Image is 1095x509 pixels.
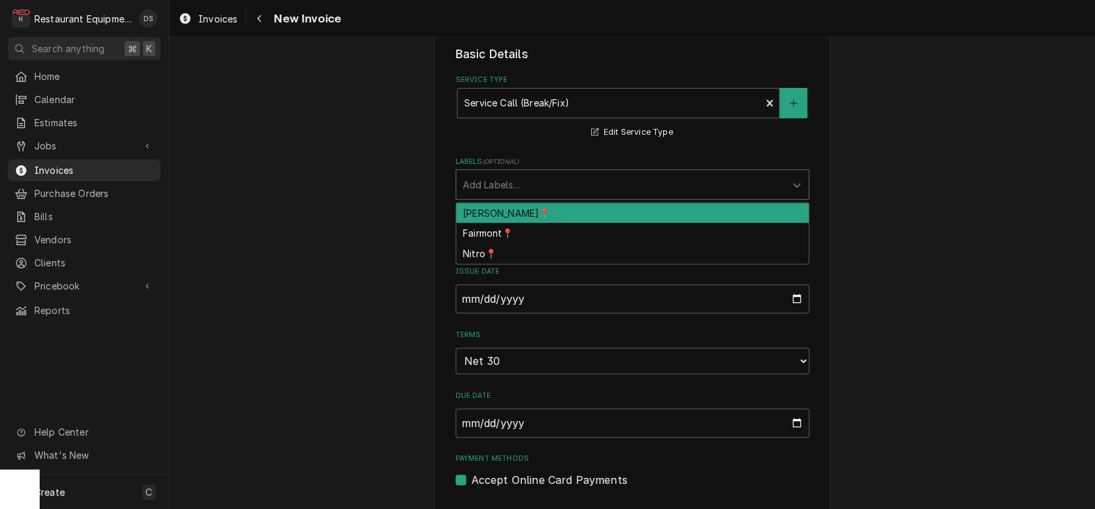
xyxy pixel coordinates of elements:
[456,330,809,340] label: Terms
[8,159,161,181] a: Invoices
[8,299,161,321] a: Reports
[456,391,809,438] div: Due Date
[471,472,628,488] label: Accept Online Card Payments
[145,485,152,499] span: C
[456,203,809,223] div: [PERSON_NAME]📍
[456,157,809,167] label: Labels
[8,182,161,204] a: Purchase Orders
[173,8,243,30] a: Invoices
[456,391,809,401] label: Due Date
[8,37,161,60] button: Search anything⌘K
[34,93,154,106] span: Calendar
[8,444,161,466] a: Go to What's New
[34,303,154,317] span: Reports
[8,421,161,443] a: Go to Help Center
[482,158,519,165] span: ( optional )
[198,12,237,26] span: Invoices
[270,10,341,28] span: New Invoice
[146,42,152,56] span: K
[456,157,809,200] div: Labels
[8,89,161,110] a: Calendar
[456,409,809,438] input: yyyy-mm-dd
[456,284,809,313] input: yyyy-mm-dd
[128,42,137,56] span: ⌘
[456,453,809,464] label: Payment Methods
[456,330,809,374] div: Terms
[456,46,809,63] legend: Basic Details
[12,9,30,28] div: Restaurant Equipment Diagnostics's Avatar
[12,9,30,28] div: R
[34,186,154,200] span: Purchase Orders
[34,12,132,26] div: Restaurant Equipment Diagnostics
[456,75,809,140] div: Service Type
[34,448,153,462] span: What's New
[34,139,134,153] span: Jobs
[456,243,809,264] div: Nitro📍
[8,252,161,274] a: Clients
[8,206,161,227] a: Bills
[456,266,809,277] label: Issue Date
[8,112,161,134] a: Estimates
[456,223,809,243] div: Fairmont📍
[589,124,674,141] button: Edit Service Type
[32,42,104,56] span: Search anything
[34,116,154,130] span: Estimates
[8,275,161,297] a: Go to Pricebook
[34,279,134,293] span: Pricebook
[139,9,157,28] div: DS
[34,425,153,439] span: Help Center
[34,487,65,498] span: Create
[249,8,270,29] button: Navigate back
[456,453,809,487] div: Payment Methods
[8,135,161,157] a: Go to Jobs
[456,75,809,85] label: Service Type
[456,266,809,313] div: Issue Date
[8,65,161,87] a: Home
[34,163,154,177] span: Invoices
[790,98,797,108] svg: Create New Service
[139,9,157,28] div: Derek Stewart's Avatar
[34,69,154,83] span: Home
[34,256,154,270] span: Clients
[8,229,161,251] a: Vendors
[34,210,154,223] span: Bills
[34,233,154,247] span: Vendors
[780,88,807,118] button: Create New Service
